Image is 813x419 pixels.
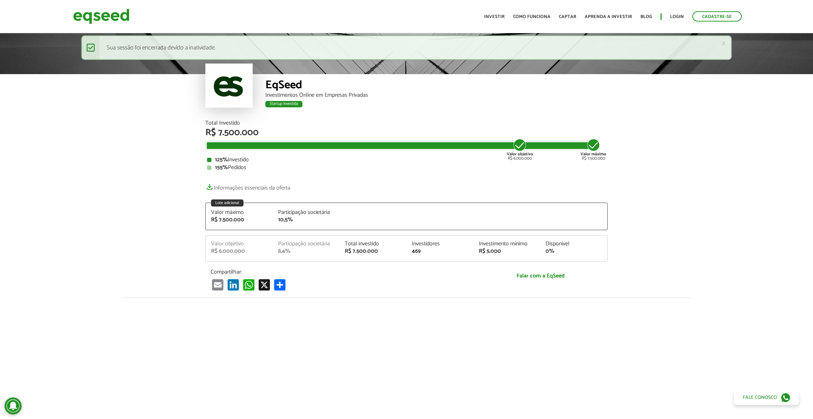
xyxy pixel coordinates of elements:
[345,249,401,254] div: R$ 7.500.000
[205,181,290,191] a: Informações essenciais da oferta
[479,269,602,283] a: Falar com a EqSeed
[722,40,726,47] a: ×
[215,163,228,172] strong: 155%
[559,14,576,19] a: Captar
[226,279,240,291] a: LinkedIn
[205,120,608,126] div: Total Investido
[507,151,533,157] strong: Valor objetivo
[278,210,335,215] div: Participação societária
[207,165,606,170] div: Pedidos
[242,279,256,291] a: WhatsApp
[412,249,468,254] div: 469
[670,14,684,19] a: Login
[265,92,608,98] div: Investimentos Online em Empresas Privadas
[265,79,608,92] div: EqSeed
[205,128,608,137] div: R$ 7.500.000
[640,14,652,19] a: Blog
[585,14,632,19] a: Aprenda a investir
[479,241,535,247] div: Investimento mínimo
[484,14,505,19] a: Investir
[546,249,602,254] div: 0%
[692,11,742,22] a: Cadastre-se
[257,279,271,291] a: X
[734,390,799,405] a: Fale conosco
[546,241,602,247] div: Disponível
[513,14,550,19] a: Como funciona
[412,241,468,247] div: Investidores
[273,279,287,291] a: Share
[479,249,535,254] div: R$ 5.000
[207,157,606,163] div: Investido
[211,269,468,275] p: Compartilhar:
[278,217,335,223] div: 10,5%
[265,101,302,107] div: Startup investida
[211,279,225,291] a: Email
[81,35,731,60] div: Sua sessão foi encerrada devido a inatividade.
[73,7,130,26] img: EqSeed
[215,155,228,164] strong: 125%
[278,241,335,247] div: Participação societária
[278,249,335,254] div: 8,4%
[211,217,267,223] div: R$ 7.500.000
[211,241,267,247] div: Valor objetivo
[211,199,243,206] div: Lote adicional
[580,151,606,157] strong: Valor máximo
[211,210,267,215] div: Valor máximo
[345,241,401,247] div: Total investido
[580,138,606,161] div: R$ 7.500.000
[211,249,267,254] div: R$ 6.000.000
[507,138,533,161] div: R$ 6.000.000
